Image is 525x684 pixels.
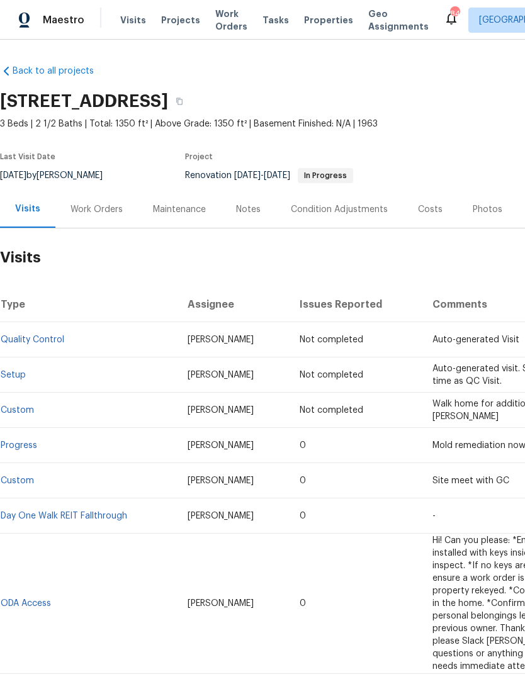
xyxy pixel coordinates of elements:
a: Custom [1,476,34,485]
th: Assignee [178,287,289,322]
div: 84 [450,8,459,20]
span: 0 [300,476,306,485]
span: Visits [120,14,146,26]
span: Site meet with GC [432,476,509,485]
span: Not completed [300,335,363,344]
span: [DATE] [234,171,261,180]
div: Notes [236,203,261,216]
div: Work Orders [71,203,123,216]
span: [PERSON_NAME] [188,335,254,344]
span: 0 [300,512,306,520]
span: Work Orders [215,8,247,33]
span: - [432,512,436,520]
span: [PERSON_NAME] [188,371,254,379]
a: Quality Control [1,335,64,344]
span: 0 [300,599,306,608]
span: Geo Assignments [368,8,429,33]
span: [PERSON_NAME] [188,599,254,608]
span: Not completed [300,371,363,379]
span: Renovation [185,171,353,180]
a: Progress [1,441,37,450]
span: [PERSON_NAME] [188,476,254,485]
div: Costs [418,203,443,216]
span: [PERSON_NAME] [188,512,254,520]
a: Setup [1,371,26,379]
a: ODA Access [1,599,51,608]
div: Maintenance [153,203,206,216]
span: Properties [304,14,353,26]
span: Tasks [262,16,289,25]
span: Projects [161,14,200,26]
span: Auto-generated Visit [432,335,519,344]
div: Photos [473,203,502,216]
span: In Progress [299,172,352,179]
th: Issues Reported [290,287,422,322]
span: - [234,171,290,180]
a: Custom [1,406,34,415]
button: Copy Address [168,90,191,113]
span: Not completed [300,406,363,415]
span: Project [185,153,213,160]
span: [PERSON_NAME] [188,406,254,415]
span: [DATE] [264,171,290,180]
span: Maestro [43,14,84,26]
span: [PERSON_NAME] [188,441,254,450]
div: Visits [15,203,40,215]
span: 0 [300,441,306,450]
div: Condition Adjustments [291,203,388,216]
a: Day One Walk REIT Fallthrough [1,512,127,520]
